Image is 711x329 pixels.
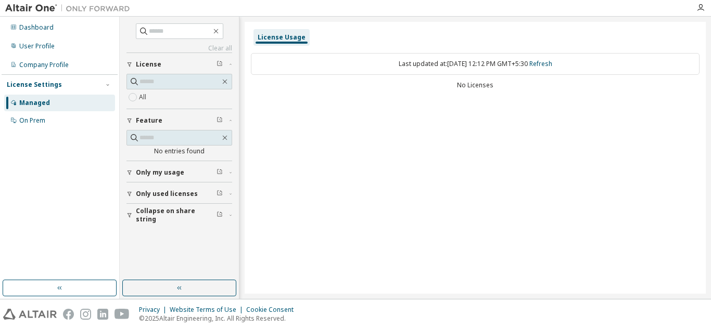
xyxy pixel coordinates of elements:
[126,53,232,76] button: License
[136,60,161,69] span: License
[19,42,55,50] div: User Profile
[126,161,232,184] button: Only my usage
[251,53,700,75] div: Last updated at: [DATE] 12:12 PM GMT+5:30
[258,33,306,42] div: License Usage
[136,168,184,177] span: Only my usage
[136,116,162,125] span: Feature
[139,306,170,314] div: Privacy
[115,309,130,320] img: youtube.svg
[126,109,232,132] button: Feature
[217,60,223,69] span: Clear filter
[80,309,91,320] img: instagram.svg
[19,23,54,32] div: Dashboard
[139,314,300,323] p: © 2025 Altair Engineering, Inc. All Rights Reserved.
[126,44,232,52] a: Clear all
[170,306,246,314] div: Website Terms of Use
[529,59,552,68] a: Refresh
[7,81,62,89] div: License Settings
[139,91,148,103] label: All
[217,190,223,198] span: Clear filter
[19,61,69,69] div: Company Profile
[19,116,45,125] div: On Prem
[19,99,50,107] div: Managed
[5,3,135,14] img: Altair One
[217,116,223,125] span: Clear filter
[126,147,232,155] div: No entries found
[126,182,232,205] button: Only used licenses
[126,204,232,227] button: Collapse on share string
[136,207,217,223] span: Collapse on share string
[251,81,700,89] div: No Licenses
[136,190,198,198] span: Only used licenses
[97,309,108,320] img: linkedin.svg
[246,306,300,314] div: Cookie Consent
[63,309,74,320] img: facebook.svg
[3,309,57,320] img: altair_logo.svg
[217,211,223,219] span: Clear filter
[217,168,223,177] span: Clear filter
